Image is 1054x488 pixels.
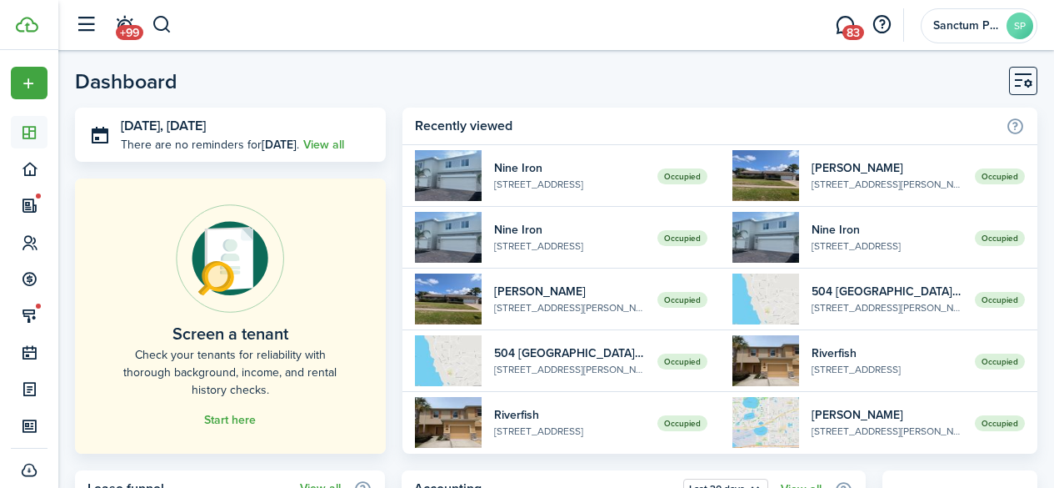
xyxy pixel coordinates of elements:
[415,397,482,448] img: 1
[303,136,344,153] a: View all
[732,212,799,263] img: 1
[829,4,861,47] a: Messaging
[657,354,707,370] span: Occupied
[812,159,962,177] widget-list-item-title: [PERSON_NAME]
[415,116,997,136] home-widget-title: Recently viewed
[867,11,896,39] button: Open resource center
[975,169,1025,184] span: Occupied
[172,321,288,346] home-placeholder-title: Screen a tenant
[415,212,482,263] img: 1
[70,9,102,41] button: Open sidebar
[657,292,707,308] span: Occupied
[262,136,297,153] b: [DATE]
[732,335,799,386] img: 1
[975,230,1025,246] span: Occupied
[494,406,645,424] widget-list-item-title: Riverfish
[121,136,299,153] p: There are no reminders for .
[812,239,962,254] widget-list-item-description: [STREET_ADDRESS]
[812,424,962,439] widget-list-item-description: [STREET_ADDRESS][PERSON_NAME]
[494,345,645,362] widget-list-item-title: 504 [GEOGRAPHIC_DATA][PERSON_NAME]
[812,406,962,424] widget-list-item-title: [PERSON_NAME]
[732,274,799,324] img: 1
[494,159,645,177] widget-list-item-title: Nine Iron
[812,362,962,377] widget-list-item-description: [STREET_ADDRESS]
[108,4,140,47] a: Notifications
[842,25,864,40] span: 83
[16,17,38,33] img: TenantCloud
[494,362,645,377] widget-list-item-description: [STREET_ADDRESS][PERSON_NAME]
[975,354,1025,370] span: Occupied
[116,25,143,40] span: +99
[975,292,1025,308] span: Occupied
[112,346,348,399] home-placeholder-description: Check your tenants for reliability with thorough background, income, and rental history checks.
[494,424,645,439] widget-list-item-description: [STREET_ADDRESS]
[494,177,645,192] widget-list-item-description: [STREET_ADDRESS]
[975,415,1025,431] span: Occupied
[204,414,256,427] a: Start here
[494,300,645,315] widget-list-item-description: [STREET_ADDRESS][PERSON_NAME][PERSON_NAME]
[812,300,962,315] widget-list-item-description: [STREET_ADDRESS][PERSON_NAME]
[152,11,172,39] button: Search
[657,169,707,184] span: Occupied
[415,335,482,386] img: 1
[415,274,482,324] img: 1
[494,239,645,254] widget-list-item-description: [STREET_ADDRESS]
[812,177,962,192] widget-list-item-description: [STREET_ADDRESS][PERSON_NAME][PERSON_NAME]
[732,150,799,201] img: 1
[75,71,177,92] header-page-title: Dashboard
[494,283,645,300] widget-list-item-title: [PERSON_NAME]
[657,415,707,431] span: Occupied
[732,397,799,448] img: 1
[812,345,962,362] widget-list-item-title: Riverfish
[415,150,482,201] img: 1
[812,283,962,300] widget-list-item-title: 504 [GEOGRAPHIC_DATA][PERSON_NAME]
[121,116,373,137] h3: [DATE], [DATE]
[1009,67,1037,95] button: Customise
[176,204,284,313] img: Online payments
[494,221,645,239] widget-list-item-title: Nine Iron
[812,221,962,239] widget-list-item-title: Nine Iron
[933,20,1000,32] span: Sanctum Property Management
[1007,13,1033,39] avatar-text: SP
[11,67,47,99] button: Open menu
[657,230,707,246] span: Occupied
